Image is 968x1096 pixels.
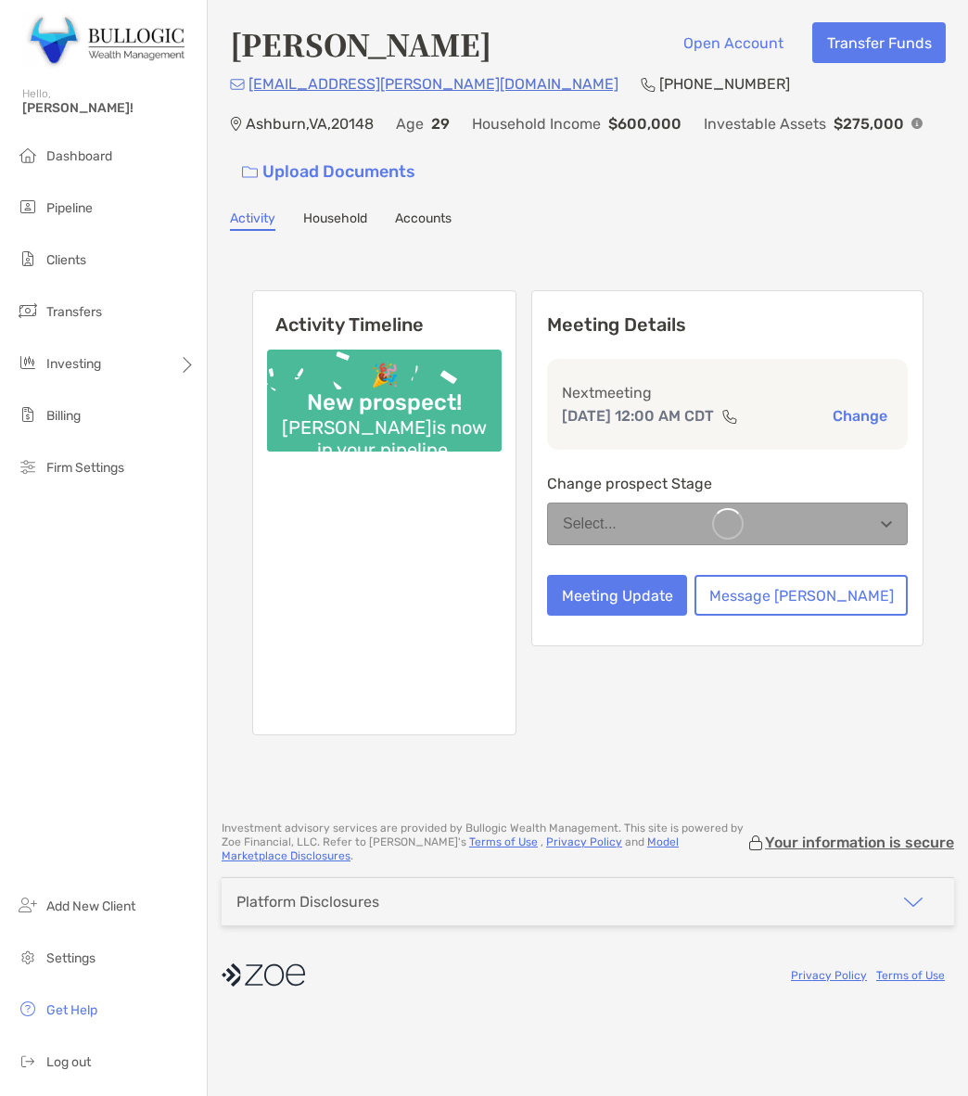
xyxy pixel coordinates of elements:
[546,835,622,848] a: Privacy Policy
[562,404,714,427] p: [DATE] 12:00 AM CDT
[46,200,93,216] span: Pipeline
[299,389,469,416] div: New prospect!
[17,248,39,270] img: clients icon
[22,7,185,74] img: Zoe Logo
[46,148,112,164] span: Dashboard
[222,954,305,996] img: company logo
[547,575,687,616] button: Meeting Update
[472,112,601,135] p: Household Income
[363,363,406,389] div: 🎉
[17,946,39,968] img: settings icon
[230,79,245,90] img: Email Icon
[17,1050,39,1072] img: logout icon
[17,894,39,916] img: add_new_client icon
[46,252,86,268] span: Clients
[46,950,96,966] span: Settings
[253,291,516,336] h6: Activity Timeline
[911,118,923,129] img: Info Icon
[230,117,242,132] img: Location Icon
[547,472,908,495] p: Change prospect Stage
[395,210,452,231] a: Accounts
[669,22,797,63] button: Open Account
[46,1002,97,1018] span: Get Help
[46,356,101,372] span: Investing
[694,575,908,616] button: Message [PERSON_NAME]
[765,834,954,851] p: Your information is secure
[22,100,196,116] span: [PERSON_NAME]!
[659,72,790,96] p: [PHONE_NUMBER]
[46,898,135,914] span: Add New Client
[230,210,275,231] a: Activity
[827,406,893,426] button: Change
[222,835,679,862] a: Model Marketplace Disclosures
[267,416,502,461] div: [PERSON_NAME] is now in your pipeline.
[230,22,491,65] h4: [PERSON_NAME]
[242,166,258,179] img: button icon
[17,351,39,374] img: investing icon
[303,210,367,231] a: Household
[704,112,826,135] p: Investable Assets
[791,969,867,982] a: Privacy Policy
[834,112,904,135] p: $275,000
[469,835,538,848] a: Terms of Use
[230,152,427,192] a: Upload Documents
[431,112,450,135] p: 29
[246,112,374,135] p: Ashburn , VA , 20148
[248,72,618,96] p: [EMAIL_ADDRESS][PERSON_NAME][DOMAIN_NAME]
[46,304,102,320] span: Transfers
[721,409,738,424] img: communication type
[222,822,746,863] p: Investment advisory services are provided by Bullogic Wealth Management . This site is powered by...
[876,969,945,982] a: Terms of Use
[902,891,924,913] img: icon arrow
[46,408,81,424] span: Billing
[641,77,656,92] img: Phone Icon
[547,313,908,337] p: Meeting Details
[17,455,39,478] img: firm-settings icon
[17,144,39,166] img: dashboard icon
[812,22,946,63] button: Transfer Funds
[17,196,39,218] img: pipeline icon
[17,998,39,1020] img: get-help icon
[46,1054,91,1070] span: Log out
[396,112,424,135] p: Age
[17,299,39,322] img: transfers icon
[17,403,39,426] img: billing icon
[608,112,681,135] p: $600,000
[236,893,379,911] div: Platform Disclosures
[562,381,893,404] p: Next meeting
[46,460,124,476] span: Firm Settings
